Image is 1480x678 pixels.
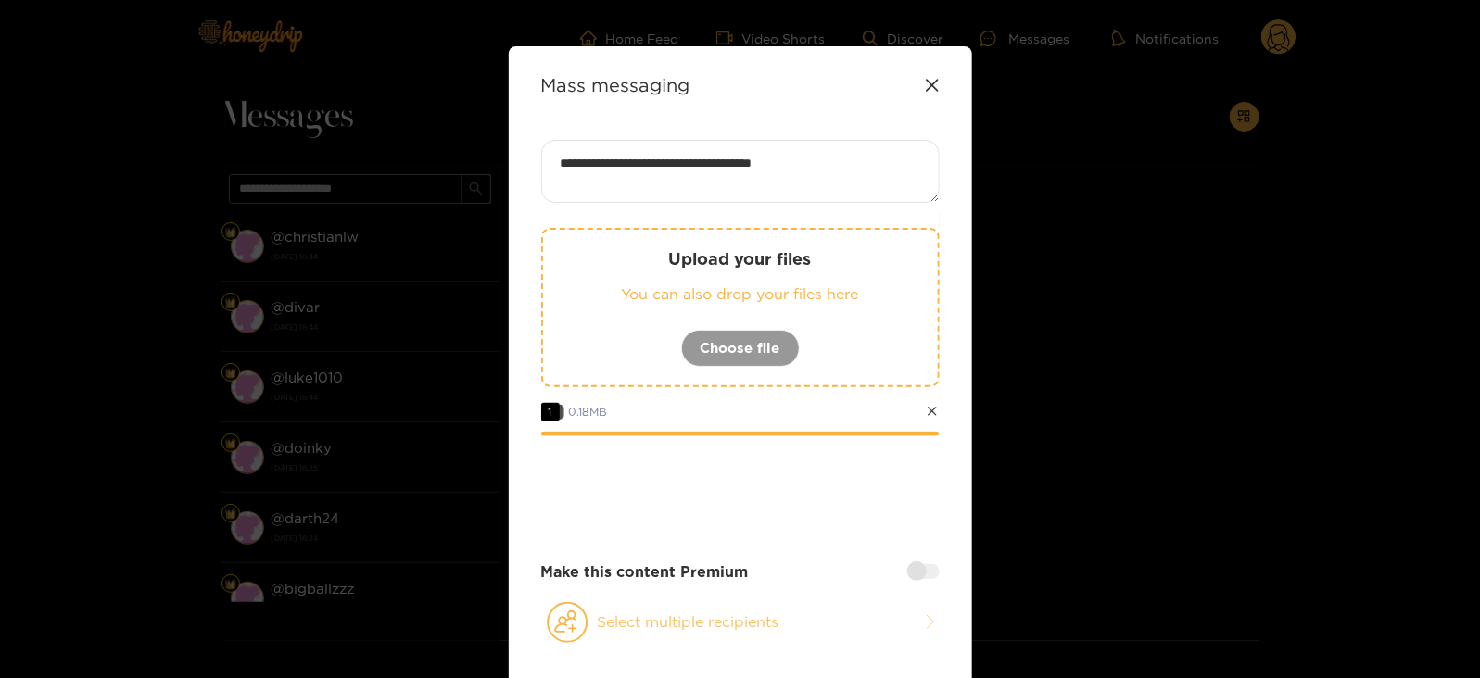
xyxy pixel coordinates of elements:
span: 1 [541,403,560,421]
p: Upload your files [580,248,901,270]
p: You can also drop your files here [580,283,901,305]
span: 0.18 MB [569,406,608,418]
strong: Make this content Premium [541,561,749,583]
strong: Mass messaging [541,74,690,95]
button: Select multiple recipients [541,601,940,644]
button: Choose file [681,330,800,367]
